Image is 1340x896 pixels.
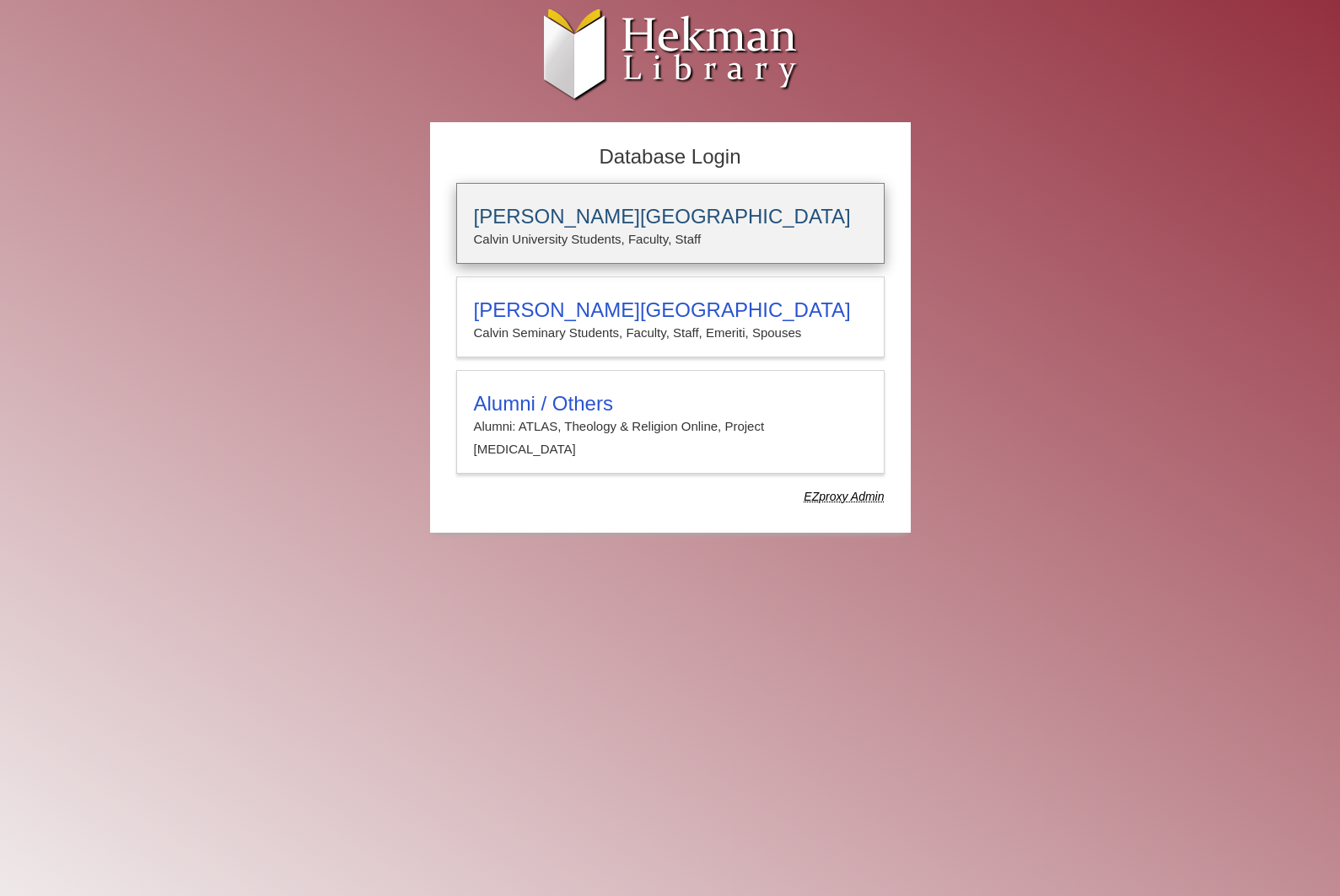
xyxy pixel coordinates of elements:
p: Alumni: ATLAS, Theology & Religion Online, Project [MEDICAL_DATA] [474,416,867,460]
dfn: Use Alumni login [804,490,884,503]
a: [PERSON_NAME][GEOGRAPHIC_DATA]Calvin University Students, Faculty, Staff [456,183,885,264]
h3: [PERSON_NAME][GEOGRAPHIC_DATA] [474,298,867,322]
summary: Alumni / OthersAlumni: ATLAS, Theology & Religion Online, Project [MEDICAL_DATA] [474,392,867,460]
a: [PERSON_NAME][GEOGRAPHIC_DATA]Calvin Seminary Students, Faculty, Staff, Emeriti, Spouses [456,276,885,357]
p: Calvin University Students, Faculty, Staff [474,228,867,250]
p: Calvin Seminary Students, Faculty, Staff, Emeriti, Spouses [474,322,867,344]
h3: Alumni / Others [474,392,867,416]
h2: Database Login [448,140,893,174]
h3: [PERSON_NAME][GEOGRAPHIC_DATA] [474,205,867,228]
